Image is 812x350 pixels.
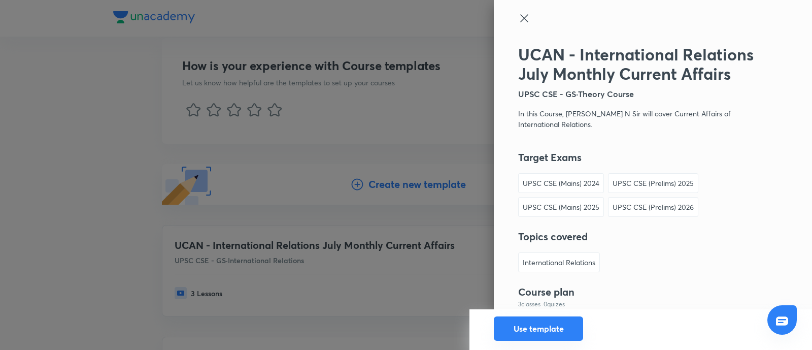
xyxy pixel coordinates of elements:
[613,202,694,212] p: UPSC CSE (Prelims) 2026
[518,108,754,130] p: In this Course, [PERSON_NAME] N Sir will cover Current Affairs of International Relations.
[523,202,599,212] p: UPSC CSE (Mains) 2025
[494,316,583,341] button: Use template
[518,284,754,300] h4: Course plan
[518,150,582,165] h4: Target Exams
[523,178,599,188] p: UPSC CSE (Mains) 2024
[523,257,595,268] p: International Relations
[613,178,694,188] p: UPSC CSE (Prelims) 2025
[518,229,588,244] h4: Topics covered
[518,300,754,309] p: 3 classes · 0 quizes
[518,45,754,84] h2: UCAN - International Relations July Monthly Current Affairs
[518,88,754,100] h5: UPSC CSE - GS · Theory Course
